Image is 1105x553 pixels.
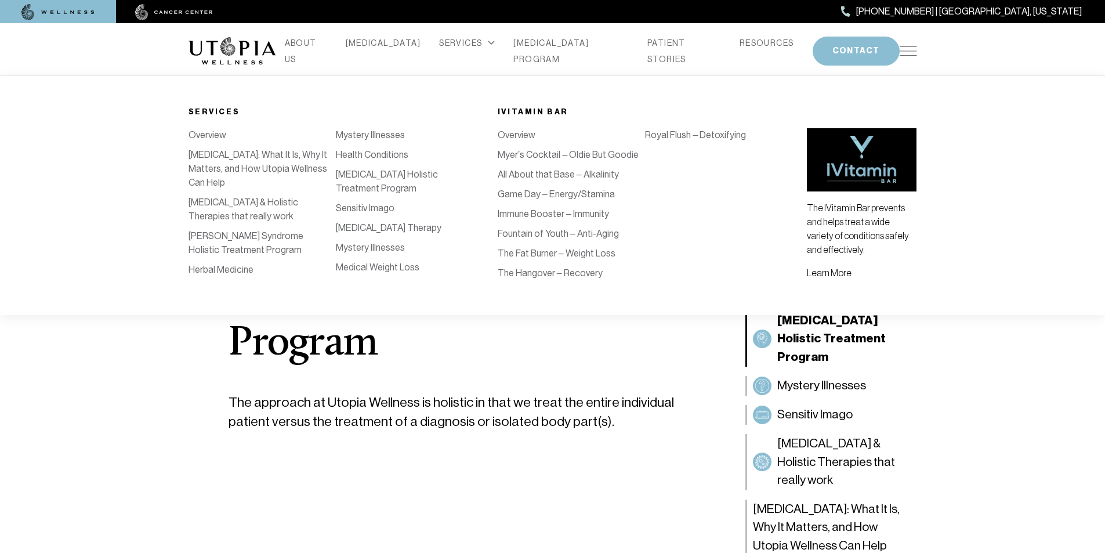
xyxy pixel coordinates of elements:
[807,268,852,278] a: Learn More
[755,455,769,469] img: Long COVID & Holistic Therapies that really work
[189,37,276,65] img: logo
[336,169,438,194] a: [MEDICAL_DATA] Holistic Treatment Program
[755,379,769,393] img: Mystery Illnesses
[841,4,1082,19] a: [PHONE_NUMBER] | [GEOGRAPHIC_DATA], [US_STATE]
[755,408,769,422] img: Sensitiv Imago
[647,35,721,67] a: PATIENT STORIES
[807,128,916,191] img: vitamin bar
[484,129,559,140] a: IV Vitamin Therapy
[745,376,917,396] a: Mystery IllnessesMystery Illnesses
[336,149,408,160] a: Health Conditions
[189,129,226,140] a: Overview
[856,4,1082,19] span: [PHONE_NUMBER] | [GEOGRAPHIC_DATA], [US_STATE]
[777,406,853,424] span: Sensitiv Imago
[498,268,603,279] a: The Hangover – Recovery
[484,208,579,219] a: Bio-Identical Hormones
[336,203,394,214] a: Sensitiv Imago
[336,222,441,233] a: [MEDICAL_DATA] Therapy
[484,189,553,200] a: [MEDICAL_DATA]
[21,4,95,20] img: wellness
[498,189,615,200] a: Game Day – Energy/Stamina
[498,129,535,140] a: Overview
[346,35,421,51] a: [MEDICAL_DATA]
[513,35,629,67] a: [MEDICAL_DATA] PROGRAM
[900,46,917,56] img: icon-hamburger
[777,377,866,395] span: Mystery Illnesses
[189,264,253,275] a: Herbal Medicine
[745,405,917,425] a: Sensitiv ImagoSensitiv Imago
[189,230,303,255] a: [PERSON_NAME] Syndrome Holistic Treatment Program
[498,149,639,160] a: Myer’s Cocktail – Oldie But Goodie
[285,35,327,67] a: ABOUT US
[189,149,327,188] a: [MEDICAL_DATA]: What It Is, Why It Matters, and How Utopia Wellness Can Help
[740,35,794,51] a: RESOURCES
[336,129,405,140] a: Mystery Illnesses
[807,201,916,256] p: The IVitamin Bar prevents and helps treat a wide variety of conditions safely and effectively.
[498,105,793,119] div: iVitamin Bar
[645,129,746,140] a: Royal Flush – Detoxifying
[135,4,213,20] img: cancer center
[498,169,619,180] a: All About that Base – Alkalinity
[777,435,911,490] span: [MEDICAL_DATA] & Holistic Therapies that really work
[745,434,917,490] a: Long COVID & Holistic Therapies that really work[MEDICAL_DATA] & Holistic Therapies that really work
[189,105,484,119] div: Services
[336,262,419,273] a: Medical Weight Loss
[439,35,495,51] div: SERVICES
[189,197,298,222] a: [MEDICAL_DATA] & Holistic Therapies that really work
[755,332,769,346] img: Dementia Holistic Treatment Program
[498,208,609,219] a: Immune Booster – Immunity
[336,242,405,253] a: Mystery Illnesses
[777,312,911,367] span: [MEDICAL_DATA] Holistic Treatment Program
[813,37,900,66] button: CONTACT
[484,169,553,180] a: [MEDICAL_DATA]
[484,149,541,160] a: Detoxification
[745,311,917,367] a: Dementia Holistic Treatment Program[MEDICAL_DATA] Holistic Treatment Program
[498,248,615,259] a: The Fat Burner – Weight Loss
[498,228,619,239] a: Fountain of Youth – Anti-Aging
[229,393,691,432] p: The approach at Utopia Wellness is holistic in that we treat the entire individual patient versus...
